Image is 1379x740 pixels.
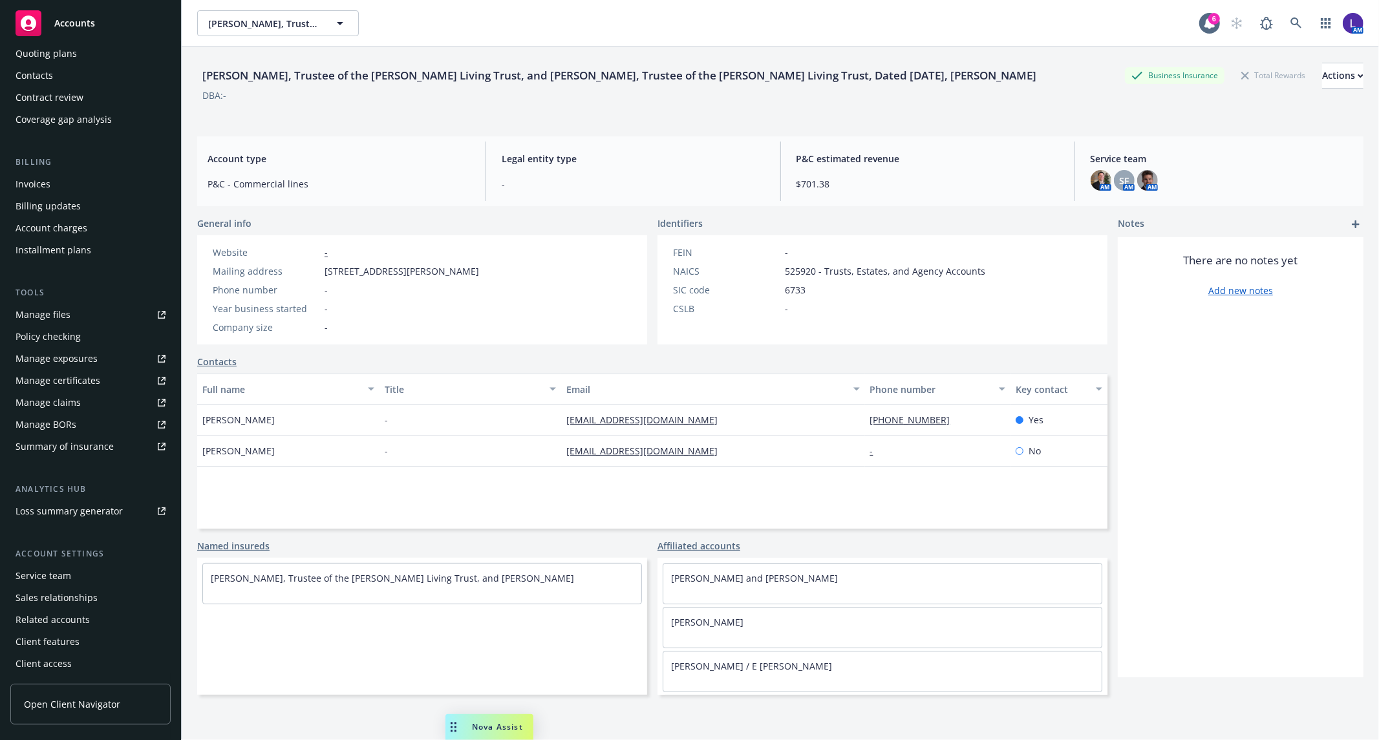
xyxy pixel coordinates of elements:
span: - [785,302,788,315]
div: CSLB [673,302,780,315]
div: FEIN [673,246,780,259]
span: $701.38 [796,177,1059,191]
a: Manage files [10,304,171,325]
div: Summary of insurance [16,436,114,457]
button: Nova Assist [445,714,533,740]
a: Affiliated accounts [657,539,740,553]
span: Yes [1029,413,1043,427]
div: Service team [16,566,71,586]
a: Sales relationships [10,587,171,608]
a: [PHONE_NUMBER] [870,414,961,426]
a: Coverage gap analysis [10,109,171,130]
div: Manage files [16,304,70,325]
div: Related accounts [16,609,90,630]
a: Switch app [1313,10,1339,36]
div: Contacts [16,65,53,86]
div: Client features [16,631,80,652]
a: Manage BORs [10,414,171,435]
a: Accounts [10,5,171,41]
a: [PERSON_NAME], Trustee of the [PERSON_NAME] Living Trust, and [PERSON_NAME] [211,572,574,584]
button: Key contact [1010,374,1107,405]
a: Client features [10,631,171,652]
div: [PERSON_NAME], Trustee of the [PERSON_NAME] Living Trust, and [PERSON_NAME], Trustee of the [PERS... [197,67,1042,84]
div: Coverage gap analysis [16,109,112,130]
div: Full name [202,383,360,396]
span: - [502,177,764,191]
img: photo [1343,13,1363,34]
span: [STREET_ADDRESS][PERSON_NAME] [325,264,479,278]
a: [PERSON_NAME] / E [PERSON_NAME] [671,660,832,672]
a: Invoices [10,174,171,195]
div: NAICS [673,264,780,278]
div: Quoting plans [16,43,77,64]
img: photo [1091,170,1111,191]
div: Contract review [16,87,83,108]
div: Tools [10,286,171,299]
div: Account settings [10,547,171,560]
div: DBA: - [202,89,226,102]
a: [PERSON_NAME] and [PERSON_NAME] [671,572,838,584]
div: Sales relationships [16,587,98,608]
span: Notes [1118,217,1144,232]
a: Add new notes [1208,284,1273,297]
a: Policy checking [10,326,171,347]
div: Analytics hub [10,483,171,496]
span: Legal entity type [502,152,764,165]
div: Manage certificates [16,370,100,391]
div: Website [213,246,319,259]
div: Year business started [213,302,319,315]
span: - [325,283,328,297]
div: Manage claims [16,392,81,413]
span: There are no notes yet [1184,253,1298,268]
span: 525920 - Trusts, Estates, and Agency Accounts [785,264,985,278]
span: SF [1119,174,1129,187]
div: Billing updates [16,196,81,217]
div: Installment plans [16,240,91,260]
div: Total Rewards [1235,67,1312,83]
span: [PERSON_NAME] [202,444,275,458]
a: Client access [10,653,171,674]
div: Drag to move [445,714,462,740]
a: Manage certificates [10,370,171,391]
span: Accounts [54,18,95,28]
span: 6733 [785,283,806,297]
a: Contacts [197,355,237,368]
span: - [325,302,328,315]
div: Invoices [16,174,50,195]
div: Account charges [16,218,87,238]
button: Phone number [865,374,1010,405]
a: Installment plans [10,240,171,260]
a: Contract review [10,87,171,108]
a: Related accounts [10,609,171,630]
div: Billing [10,156,171,169]
span: Service team [1091,152,1353,165]
span: No [1029,444,1041,458]
a: [PERSON_NAME] [671,616,743,628]
span: [PERSON_NAME] [202,413,275,427]
button: [PERSON_NAME], Trustee of the [PERSON_NAME] Living Trust, and [PERSON_NAME], Trustee of the [PERS... [197,10,359,36]
button: Title [379,374,562,405]
a: Summary of insurance [10,436,171,457]
a: Manage exposures [10,348,171,369]
a: [EMAIL_ADDRESS][DOMAIN_NAME] [566,445,728,457]
span: Open Client Navigator [24,697,120,711]
a: Service team [10,566,171,586]
a: Search [1283,10,1309,36]
div: Company size [213,321,319,334]
a: Contacts [10,65,171,86]
div: Manage BORs [16,414,76,435]
button: Actions [1322,63,1363,89]
div: SIC code [673,283,780,297]
span: Identifiers [657,217,703,230]
a: - [870,445,884,457]
a: - [325,246,328,259]
div: Business Insurance [1125,67,1224,83]
div: Title [385,383,542,396]
span: - [785,246,788,259]
span: Nova Assist [472,721,523,732]
a: Billing updates [10,196,171,217]
img: photo [1137,170,1158,191]
a: Named insureds [197,539,270,553]
a: Account charges [10,218,171,238]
